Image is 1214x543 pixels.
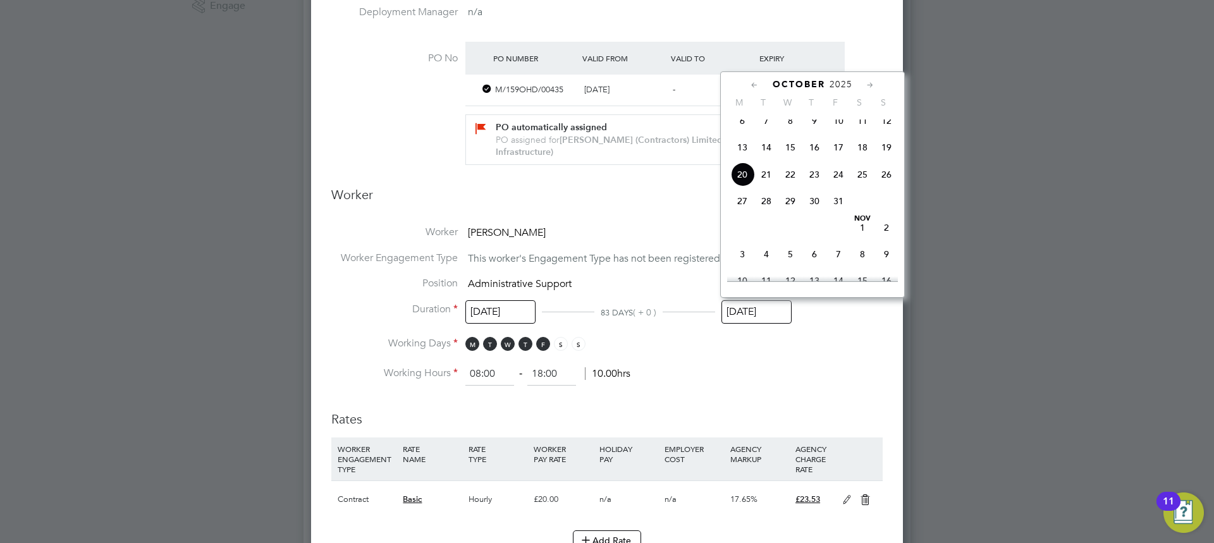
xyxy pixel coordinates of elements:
[775,97,799,108] span: W
[778,242,802,266] span: 5
[730,109,754,133] span: 6
[874,135,898,159] span: 19
[334,437,400,480] div: WORKER ENGAGEMENT TYPE
[599,494,611,504] span: n/a
[530,437,596,470] div: WORKER PAY RATE
[468,252,785,265] span: This worker's Engagement Type has not been registered by its Agency.
[1163,492,1204,533] button: Open Resource Center, 11 new notifications
[850,109,874,133] span: 11
[331,6,458,19] label: Deployment Manager
[585,367,630,380] span: 10.00hrs
[778,162,802,186] span: 22
[331,186,883,213] h3: Worker
[850,216,874,222] span: Nov
[501,337,515,351] span: W
[554,337,568,351] span: S
[826,242,850,266] span: 7
[826,109,850,133] span: 10
[331,337,458,350] label: Working Days
[496,135,826,157] b: (159OHD-Rugby Office Infrastructure)
[802,242,826,266] span: 6
[754,269,778,293] span: 11
[468,226,546,239] span: [PERSON_NAME]
[727,437,792,470] div: AGENCY MARKUP
[403,494,422,504] span: Basic
[802,269,826,293] span: 13
[468,6,482,18] span: n/a
[727,97,751,108] span: M
[517,367,525,380] span: ‐
[847,97,871,108] span: S
[465,481,530,518] div: Hourly
[778,135,802,159] span: 15
[850,216,874,240] span: 1
[530,481,596,518] div: £20.00
[633,307,656,318] span: ( + 0 )
[331,252,458,265] label: Worker Engagement Type
[802,162,826,186] span: 23
[334,481,400,518] div: Contract
[331,226,458,239] label: Worker
[400,437,465,470] div: RATE NAME
[465,437,530,470] div: RATE TYPE
[850,162,874,186] span: 25
[721,300,792,324] input: Select one
[754,242,778,266] span: 4
[826,269,850,293] span: 14
[874,216,898,240] span: 2
[579,80,668,101] div: [DATE]
[850,269,874,293] span: 15
[802,109,826,133] span: 9
[665,494,677,504] span: n/a
[560,135,723,145] b: [PERSON_NAME] (Contractors) Limited
[730,269,754,293] span: 10
[490,80,579,101] div: M/159OHD/00435
[527,363,576,386] input: 17:00
[730,494,757,504] span: 17.65%
[490,47,579,70] div: PO Number
[536,337,550,351] span: F
[754,189,778,213] span: 28
[826,189,850,213] span: 31
[465,300,536,324] input: Select one
[730,135,754,159] span: 13
[668,47,756,70] div: Valid To
[874,109,898,133] span: 12
[331,52,458,65] label: PO No
[1163,501,1174,518] div: 11
[331,398,883,427] h3: Rates
[874,269,898,293] span: 16
[465,363,514,386] input: 08:00
[830,79,852,90] span: 2025
[823,97,847,108] span: F
[754,162,778,186] span: 21
[468,278,572,290] span: Administrative Support
[778,189,802,213] span: 29
[802,189,826,213] span: 30
[331,367,458,380] label: Working Hours
[871,97,895,108] span: S
[754,109,778,133] span: 7
[778,109,802,133] span: 8
[751,97,775,108] span: T
[778,269,802,293] span: 12
[331,277,458,290] label: Position
[754,135,778,159] span: 14
[874,162,898,186] span: 26
[792,437,836,480] div: AGENCY CHARGE RATE
[730,162,754,186] span: 20
[730,189,754,213] span: 27
[850,135,874,159] span: 18
[773,79,825,90] span: October
[601,307,633,318] span: 83 DAYS
[668,80,756,101] div: -
[579,47,668,70] div: Valid From
[518,337,532,351] span: T
[799,97,823,108] span: T
[730,242,754,266] span: 3
[874,242,898,266] span: 9
[465,337,479,351] span: M
[802,135,826,159] span: 16
[496,134,830,158] div: PO assigned for at
[483,337,497,351] span: T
